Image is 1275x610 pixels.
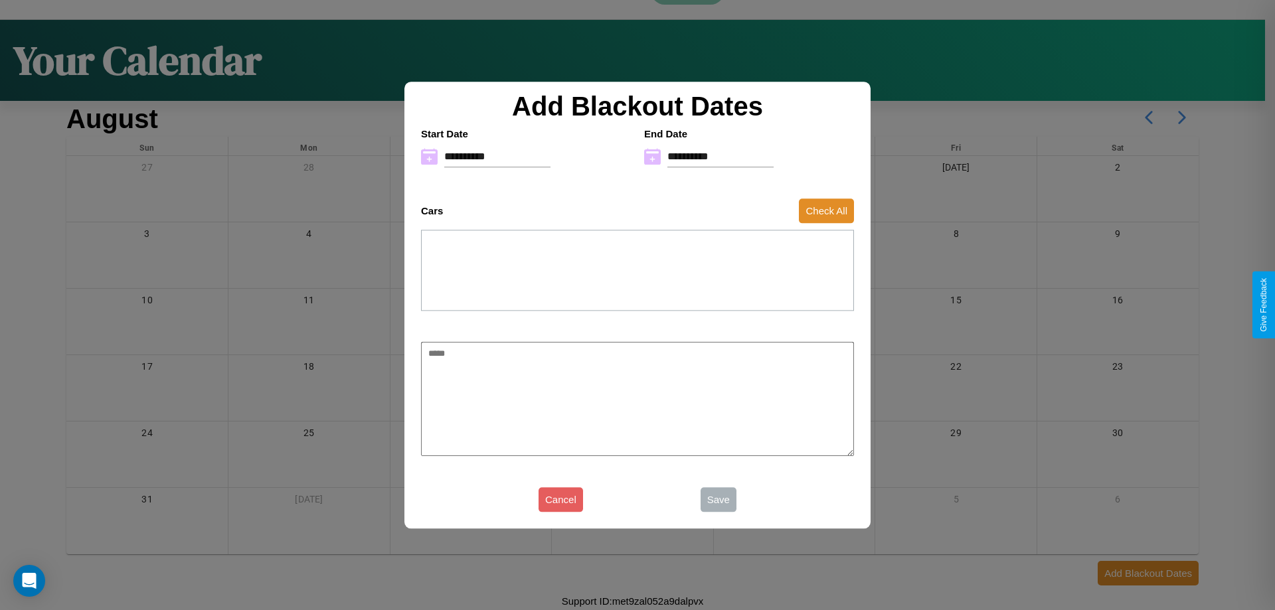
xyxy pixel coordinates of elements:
[13,565,45,597] div: Open Intercom Messenger
[701,487,736,512] button: Save
[421,128,631,139] h4: Start Date
[1259,278,1268,332] div: Give Feedback
[414,92,861,121] h2: Add Blackout Dates
[644,128,854,139] h4: End Date
[799,198,854,223] button: Check All
[539,487,583,512] button: Cancel
[421,205,443,216] h4: Cars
